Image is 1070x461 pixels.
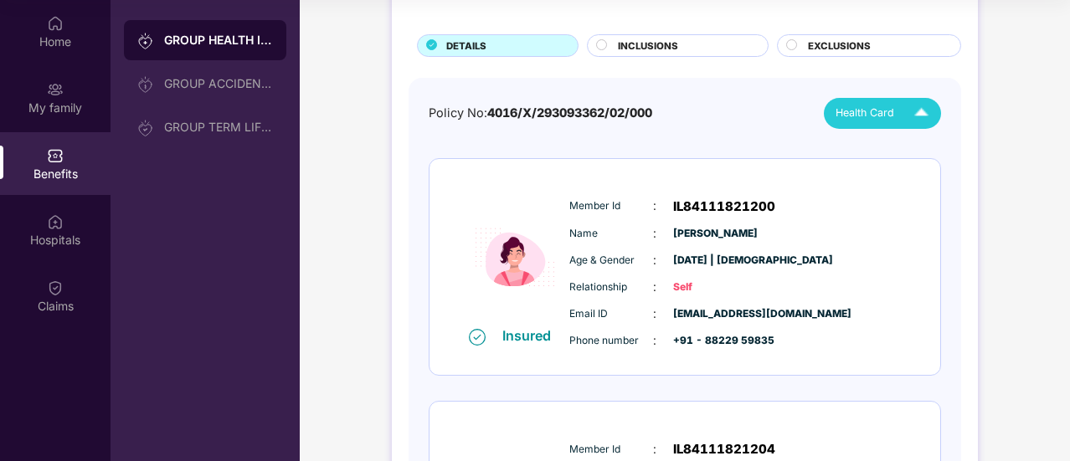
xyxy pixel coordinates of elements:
span: Email ID [569,306,653,322]
span: IL84111821200 [673,197,775,217]
span: 4016/X/293093362/02/000 [487,105,652,120]
div: GROUP TERM LIFE INSURANCE [164,120,273,134]
span: : [653,305,656,323]
span: DETAILS [446,38,486,54]
span: Name [569,226,653,242]
img: svg+xml;base64,PHN2ZyB3aWR0aD0iMjAiIGhlaWdodD0iMjAiIHZpZXdCb3g9IjAgMCAyMCAyMCIgZmlsbD0ibm9uZSIgeG... [47,81,64,98]
img: Icuh8uwCUCF+XjCZyLQsAKiDCM9HiE6CMYmKQaPGkZKaA32CAAACiQcFBJY0IsAAAAASUVORK5CYII= [907,99,936,128]
span: : [653,440,656,458]
span: Relationship [569,279,653,295]
span: Health Card [836,105,894,121]
button: Health Card [824,98,941,129]
img: svg+xml;base64,PHN2ZyBpZD0iSG9tZSIgeG1sbnM9Imh0dHA6Ly93d3cudzMub3JnLzIwMDAvc3ZnIiB3aWR0aD0iMjAiIG... [47,15,64,32]
div: Insured [502,327,561,344]
span: Self [673,279,757,295]
span: [PERSON_NAME] [673,226,757,242]
div: GROUP ACCIDENTAL INSURANCE [164,77,273,90]
img: svg+xml;base64,PHN2ZyB3aWR0aD0iMjAiIGhlaWdodD0iMjAiIHZpZXdCb3g9IjAgMCAyMCAyMCIgZmlsbD0ibm9uZSIgeG... [137,120,154,136]
span: Phone number [569,333,653,349]
div: Policy No: [429,104,652,123]
span: Member Id [569,442,653,458]
img: svg+xml;base64,PHN2ZyB3aWR0aD0iMjAiIGhlaWdodD0iMjAiIHZpZXdCb3g9IjAgMCAyMCAyMCIgZmlsbD0ibm9uZSIgeG... [137,33,154,49]
span: IL84111821204 [673,439,775,459]
span: INCLUSIONS [618,38,678,54]
span: : [653,331,656,350]
img: svg+xml;base64,PHN2ZyBpZD0iQmVuZWZpdHMiIHhtbG5zPSJodHRwOi8vd3d3LnczLm9yZy8yMDAwL3N2ZyIgd2lkdGg9Ij... [47,147,64,164]
span: Age & Gender [569,253,653,269]
img: svg+xml;base64,PHN2ZyB4bWxucz0iaHR0cDovL3d3dy53My5vcmcvMjAwMC9zdmciIHdpZHRoPSIxNiIgaGVpZ2h0PSIxNi... [469,329,486,346]
img: svg+xml;base64,PHN2ZyBpZD0iQ2xhaW0iIHhtbG5zPSJodHRwOi8vd3d3LnczLm9yZy8yMDAwL3N2ZyIgd2lkdGg9IjIwIi... [47,279,64,296]
span: Member Id [569,198,653,214]
img: svg+xml;base64,PHN2ZyB3aWR0aD0iMjAiIGhlaWdodD0iMjAiIHZpZXdCb3g9IjAgMCAyMCAyMCIgZmlsbD0ibm9uZSIgeG... [137,76,154,93]
span: : [653,278,656,296]
div: GROUP HEALTH INSURANCE [164,32,273,49]
img: svg+xml;base64,PHN2ZyBpZD0iSG9zcGl0YWxzIiB4bWxucz0iaHR0cDovL3d3dy53My5vcmcvMjAwMC9zdmciIHdpZHRoPS... [47,213,64,230]
span: [EMAIL_ADDRESS][DOMAIN_NAME] [673,306,757,322]
span: [DATE] | [DEMOGRAPHIC_DATA] [673,253,757,269]
span: +91 - 88229 59835 [673,333,757,349]
span: : [653,197,656,215]
span: EXCLUSIONS [808,38,871,54]
img: icon [465,188,565,326]
span: : [653,224,656,243]
span: : [653,251,656,269]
